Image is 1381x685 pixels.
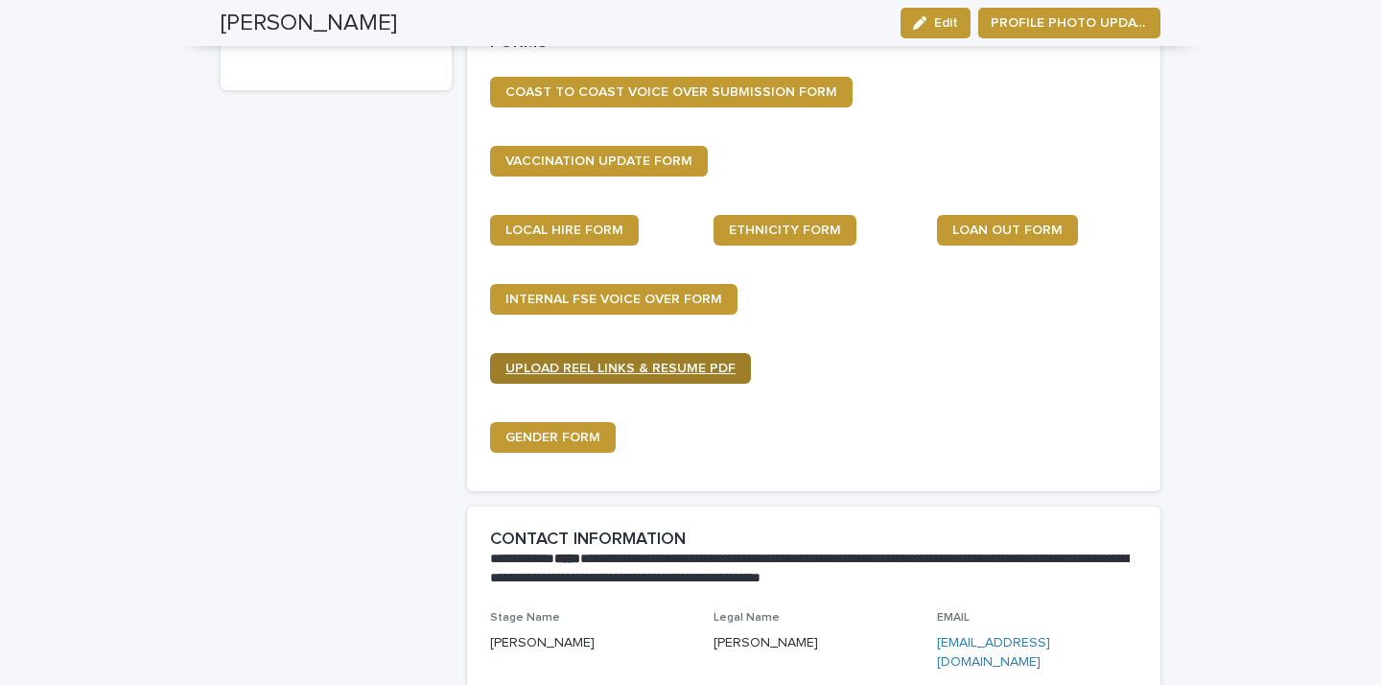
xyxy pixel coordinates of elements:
[490,284,737,315] a: INTERNAL FSE VOICE OVER FORM
[729,224,841,237] span: ETHNICITY FORM
[714,612,780,624] span: Legal Name
[490,530,686,551] h2: CONTACT INFORMATION
[490,353,751,384] a: UPLOAD REEL LINKS & RESUME PDF
[714,633,914,653] p: [PERSON_NAME]
[221,10,397,37] h2: [PERSON_NAME]
[490,612,560,624] span: Stage Name
[978,8,1160,38] button: PROFILE PHOTO UPDATE
[505,154,692,168] span: VACCINATION UPDATE FORM
[937,636,1050,670] a: [EMAIL_ADDRESS][DOMAIN_NAME]
[505,431,600,444] span: GENDER FORM
[490,146,708,177] a: VACCINATION UPDATE FORM
[490,633,690,653] p: [PERSON_NAME]
[490,77,853,107] a: COAST TO COAST VOICE OVER SUBMISSION FORM
[934,16,958,30] span: Edit
[490,422,616,453] a: GENDER FORM
[505,293,722,306] span: INTERNAL FSE VOICE OVER FORM
[991,13,1148,33] span: PROFILE PHOTO UPDATE
[505,362,736,375] span: UPLOAD REEL LINKS & RESUME PDF
[505,85,837,99] span: COAST TO COAST VOICE OVER SUBMISSION FORM
[901,8,971,38] button: Edit
[505,224,623,237] span: LOCAL HIRE FORM
[714,215,856,246] a: ETHNICITY FORM
[952,224,1063,237] span: LOAN OUT FORM
[937,215,1078,246] a: LOAN OUT FORM
[490,215,639,246] a: LOCAL HIRE FORM
[937,612,970,624] span: EMAIL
